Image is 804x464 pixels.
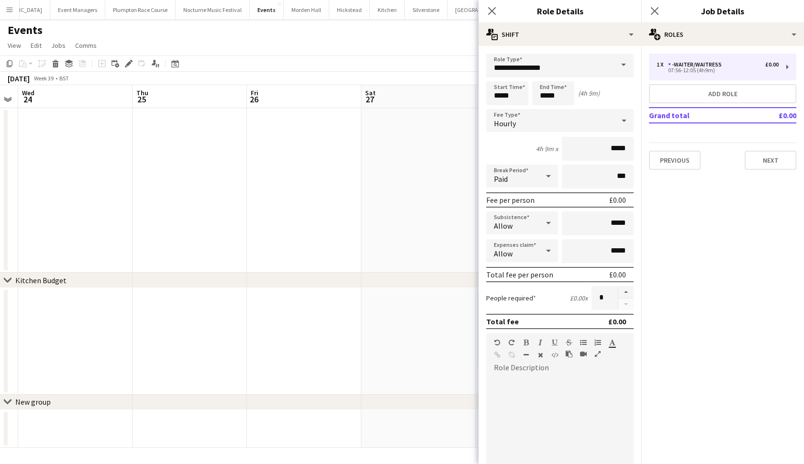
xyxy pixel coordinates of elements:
span: 24 [21,94,34,105]
span: Sat [365,88,376,97]
button: Events [250,0,284,19]
div: £0.00 [609,270,626,279]
div: £0.00 [608,317,626,326]
div: (4h 9m) [578,89,600,98]
div: 07:56-12:05 (4h9m) [657,68,779,73]
div: Kitchen Budget [15,276,67,285]
button: Increase [618,286,634,298]
div: Fee per person [486,195,535,205]
span: 27 [364,94,376,105]
label: People required [486,294,536,302]
button: Hickstead [329,0,370,19]
button: Bold [523,339,529,346]
span: Edit [31,41,42,50]
button: Text Color [609,339,615,346]
button: Fullscreen [594,350,601,358]
div: Roles [641,23,804,46]
button: [GEOGRAPHIC_DATA] [447,0,516,19]
a: Jobs [47,39,69,52]
button: Previous [649,151,701,170]
button: HTML Code [551,351,558,359]
button: Paste as plain text [566,350,572,358]
td: £0.00 [751,108,796,123]
div: [DATE] [8,74,30,83]
button: Underline [551,339,558,346]
div: Total fee per person [486,270,553,279]
button: Undo [494,339,501,346]
div: £0.00 [609,195,626,205]
span: Thu [136,88,148,97]
button: Event Managers [50,0,105,19]
div: 1 x [657,61,668,68]
button: Unordered List [580,339,587,346]
button: Morden Hall [284,0,329,19]
span: Wed [22,88,34,97]
span: View [8,41,21,50]
span: Paid [494,174,508,184]
button: Silverstone [405,0,447,19]
a: Edit [27,39,45,52]
div: Total fee [486,317,519,326]
button: Strikethrough [566,339,572,346]
h3: Role Details [479,5,641,17]
a: Comms [71,39,100,52]
button: Clear Formatting [537,351,544,359]
div: New group [15,397,51,407]
h1: Events [8,23,43,37]
h3: Job Details [641,5,804,17]
div: -Waiter/Waitress [668,61,726,68]
button: Ordered List [594,339,601,346]
button: Redo [508,339,515,346]
button: Next [745,151,796,170]
div: £0.00 [765,61,779,68]
span: Jobs [51,41,66,50]
span: Comms [75,41,97,50]
span: Fri [251,88,258,97]
span: 25 [135,94,148,105]
div: £0.00 x [570,294,588,302]
button: Kitchen [370,0,405,19]
button: Insert video [580,350,587,358]
span: 28 [478,94,491,105]
span: 26 [249,94,258,105]
td: Grand total [649,108,751,123]
span: Hourly [494,119,516,128]
button: Add role [649,84,796,103]
button: Nocturne Music Festival [176,0,250,19]
div: Shift [479,23,641,46]
button: Italic [537,339,544,346]
span: Allow [494,221,513,231]
button: Plumpton Race Course [105,0,176,19]
a: View [4,39,25,52]
span: Allow [494,249,513,258]
div: 4h 9m x [536,144,558,153]
span: Week 39 [32,75,56,82]
button: Horizontal Line [523,351,529,359]
div: BST [59,75,69,82]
